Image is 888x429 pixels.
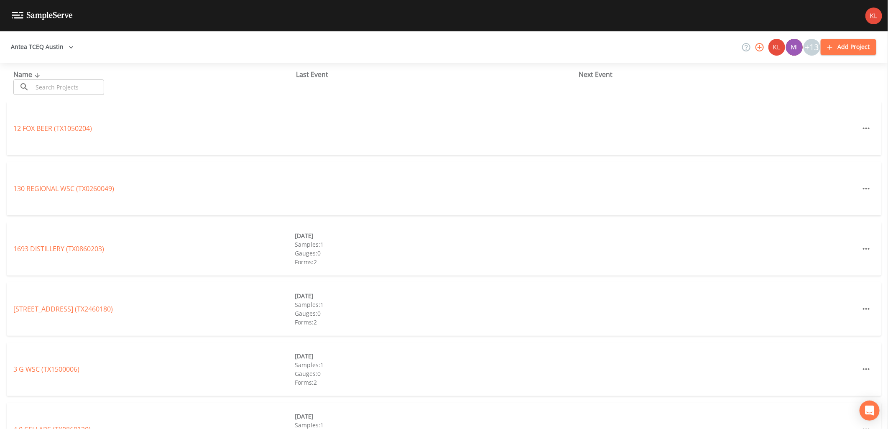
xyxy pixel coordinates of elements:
div: [DATE] [295,412,576,421]
div: Gauges: 0 [295,249,576,258]
div: [DATE] [295,352,576,360]
div: Gauges: 0 [295,309,576,318]
img: 9c4450d90d3b8045b2e5fa62e4f92659 [768,39,785,56]
a: 130 REGIONAL WSC (TX0260049) [13,184,114,193]
a: 1693 DISTILLERY (TX0860203) [13,244,104,253]
div: Samples: 1 [295,240,576,249]
img: a1ea4ff7c53760f38bef77ef7c6649bf [786,39,803,56]
div: Kler Teran [768,39,786,56]
div: [DATE] [295,291,576,300]
div: Samples: 1 [295,360,576,369]
div: Forms: 2 [295,318,576,327]
a: [STREET_ADDRESS] (TX2460180) [13,304,113,314]
div: Gauges: 0 [295,369,576,378]
div: Next Event [579,69,861,79]
div: Last Event [296,69,579,79]
div: +13 [804,39,820,56]
div: Open Intercom Messenger [860,401,880,421]
a: 3 G WSC (TX1500006) [13,365,79,374]
button: Add Project [821,39,876,55]
div: [DATE] [295,231,576,240]
button: Antea TCEQ Austin [8,39,77,55]
img: 9c4450d90d3b8045b2e5fa62e4f92659 [865,8,882,24]
div: Samples: 1 [295,300,576,309]
a: 12 FOX BEER (TX1050204) [13,124,92,133]
div: Forms: 2 [295,258,576,266]
input: Search Projects [33,79,104,95]
div: Forms: 2 [295,378,576,387]
img: logo [12,12,73,20]
div: Miriaha Caddie [786,39,803,56]
span: Name [13,70,42,79]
